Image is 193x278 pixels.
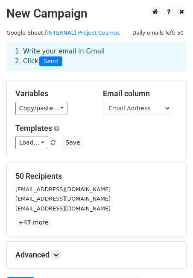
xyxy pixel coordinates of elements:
[15,205,111,212] small: [EMAIL_ADDRESS][DOMAIN_NAME]
[39,56,62,67] span: Send
[9,47,184,66] div: 1. Write your email in Gmail 2. Click
[6,6,187,21] h2: New Campaign
[15,136,48,149] a: Load...
[15,102,67,115] a: Copy/paste...
[15,89,90,98] h5: Variables
[129,28,187,38] span: Daily emails left: 50
[45,30,120,36] a: [INTERNAL] Project Cosmos
[15,195,111,202] small: [EMAIL_ADDRESS][DOMAIN_NAME]
[15,186,111,192] small: [EMAIL_ADDRESS][DOMAIN_NAME]
[129,30,187,36] a: Daily emails left: 50
[15,217,51,228] a: +47 more
[61,136,84,149] button: Save
[103,89,178,98] h5: Email column
[15,250,178,260] h5: Advanced
[15,124,52,133] a: Templates
[150,237,193,278] iframe: Chat Widget
[15,172,178,181] h5: 50 Recipients
[6,30,120,36] small: Google Sheet:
